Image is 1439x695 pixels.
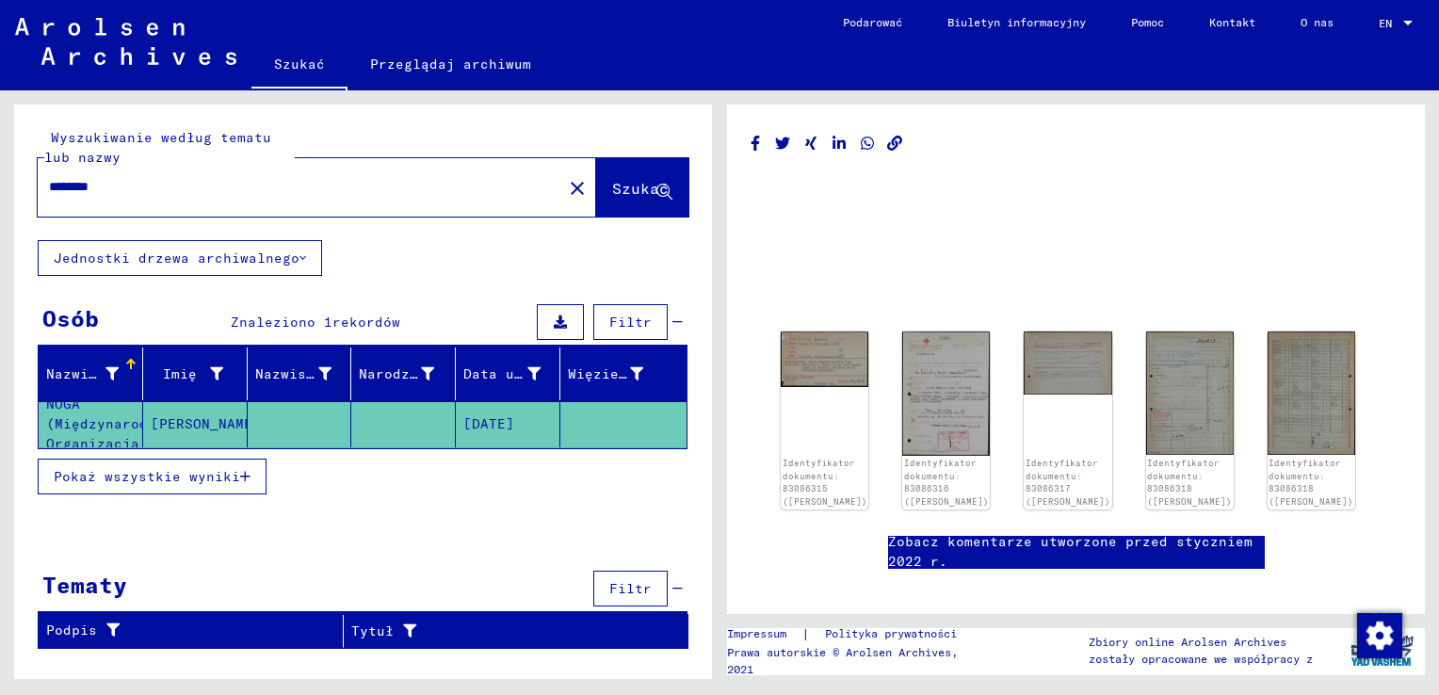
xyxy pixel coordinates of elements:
[858,132,878,155] button: Udostępnij na WhatsApp
[46,365,114,382] font: Nazwisko
[332,314,400,331] span: rekordów
[888,532,1265,572] a: Zobacz komentarze utworzone przed styczniem 2022 r.
[359,359,458,389] div: Narodziny
[593,571,668,606] button: Filtr
[746,132,766,155] button: Udostępnij na Facebooku
[348,41,554,87] a: Przeglądaj archiwum
[46,621,97,640] font: Podpis
[1269,458,1353,507] a: Identyfikator dokumentu: 83086318 ([PERSON_NAME])
[885,132,905,155] button: Kopiuj link
[1089,634,1313,651] p: Zbiory online Arolsen Archives
[231,314,332,331] span: Znaleziono 1
[463,359,564,389] div: Data urodzenia
[42,301,99,335] div: Osób
[255,365,416,382] font: Nazwisko panieńskie
[151,359,247,389] div: Imię
[359,365,435,382] font: Narodziny
[38,240,322,276] button: Jednostki drzewa archiwalnego
[163,365,197,382] font: Imię
[810,624,979,644] a: Polityka prywatności
[54,250,299,267] font: Jednostki drzewa archiwalnego
[456,401,560,447] mat-cell: [DATE]
[558,169,596,206] button: Jasny
[568,359,667,389] div: Więzień #
[1026,458,1110,507] a: Identyfikator dokumentu: 83086317 ([PERSON_NAME])
[15,18,236,65] img: Arolsen_neg.svg
[46,359,142,389] div: Nazwisko
[801,624,810,644] font: |
[251,41,348,90] a: Szukać
[1089,651,1313,668] p: zostały opracowane we współpracy z
[904,458,989,507] a: Identyfikator dokumentu: 83086316 ([PERSON_NAME])
[609,314,652,331] span: Filtr
[781,331,868,387] img: 001.jpg
[830,132,849,155] button: Udostępnij na LinkedIn
[902,331,990,456] img: 001.jpg
[46,616,348,646] div: Podpis
[255,359,356,389] div: Nazwisko panieńskie
[463,365,582,382] font: Data urodzenia
[351,622,394,641] font: Tytuł
[609,580,652,597] span: Filtr
[727,624,801,644] a: Impressum
[248,347,352,400] mat-header-cell: Geburtsname
[612,179,669,198] span: Szukać
[456,347,560,400] mat-header-cell: Geburtsdatum
[568,365,644,382] font: Więzień #
[44,129,271,166] mat-label: Wyszukiwanie według tematu lub nazwy
[596,158,688,217] button: Szukać
[801,132,821,155] button: Udostępnij na Xing
[1356,612,1401,657] div: Zmienianie zgody
[351,347,456,400] mat-header-cell: Geburt‏
[783,458,867,507] a: Identyfikator dokumentu: 83086315 ([PERSON_NAME])
[143,401,248,447] mat-cell: [PERSON_NAME]
[38,459,267,494] button: Pokaż wszystkie wyniki
[1379,17,1399,30] span: EN
[143,347,248,400] mat-header-cell: Vorname
[1147,458,1232,507] a: Identyfikator dokumentu: 83086318 ([PERSON_NAME])
[351,616,670,646] div: Tytuł
[727,644,988,678] p: Prawa autorskie © Arolsen Archives, 2021
[39,347,143,400] mat-header-cell: Nachname
[560,347,687,400] mat-header-cell: Prisoner #
[39,401,143,447] mat-cell: NOGA (Międzynarodowa Organizacja T
[54,468,240,485] span: Pokaż wszystkie wyniki
[1268,331,1355,455] img: 002.jpg
[1146,331,1234,455] img: 001.jpg
[593,304,668,340] button: Filtr
[566,177,589,200] mat-icon: close
[1024,331,1111,395] img: 001.jpg
[1347,627,1417,674] img: yv_logo.png
[1357,613,1402,658] img: Zmienianie zgody
[42,568,127,602] div: Tematy
[773,132,793,155] button: Udostępnij na Twitterze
